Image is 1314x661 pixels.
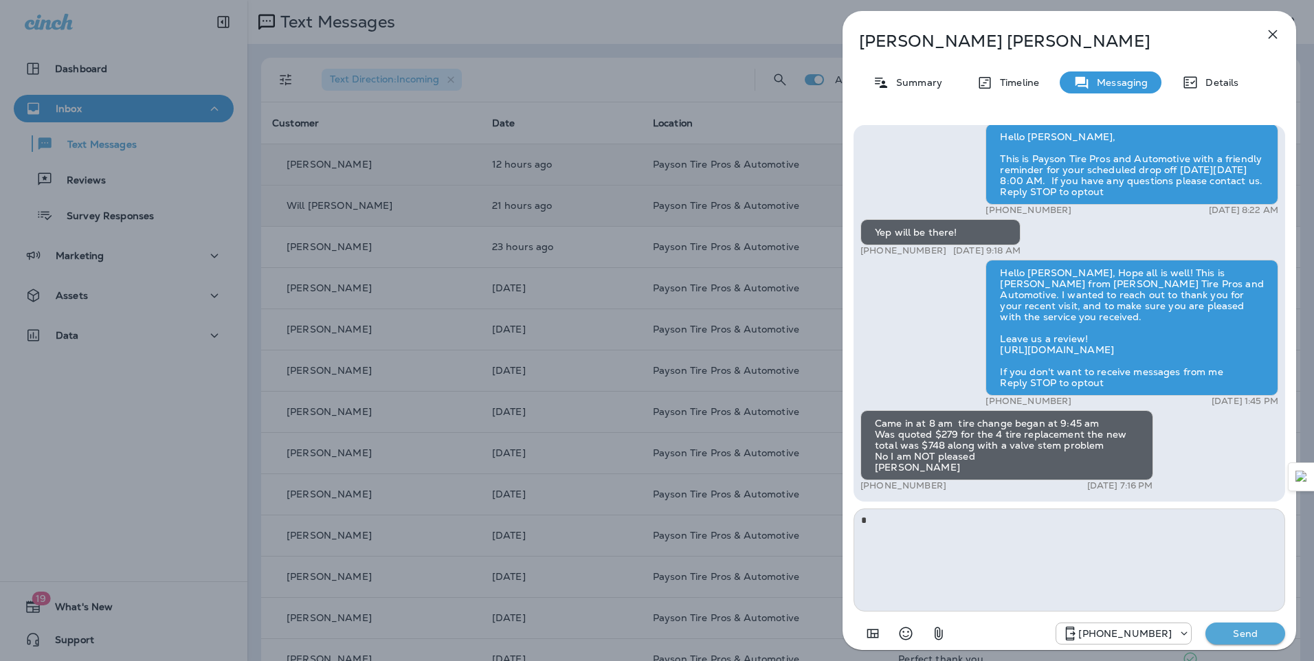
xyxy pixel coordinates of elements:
[889,77,942,88] p: Summary
[859,32,1234,51] p: [PERSON_NAME] [PERSON_NAME]
[860,410,1153,480] div: Came in at 8 am tire change began at 9:45 am Was quoted $279 for the 4 tire replacement the new t...
[1212,396,1278,407] p: [DATE] 1:45 PM
[985,124,1278,205] div: Hello [PERSON_NAME], This is Payson Tire Pros and Automotive with a friendly reminder for your sc...
[860,480,946,491] p: [PHONE_NUMBER]
[985,205,1071,216] p: [PHONE_NUMBER]
[1216,627,1274,640] p: Send
[953,245,1021,256] p: [DATE] 9:18 AM
[1056,625,1191,642] div: +1 (928) 260-4498
[1090,77,1148,88] p: Messaging
[1205,623,1285,645] button: Send
[1295,471,1308,483] img: Detect Auto
[1087,480,1153,491] p: [DATE] 7:16 PM
[859,620,887,647] button: Add in a premade template
[993,77,1039,88] p: Timeline
[1199,77,1238,88] p: Details
[1209,205,1278,216] p: [DATE] 8:22 AM
[1078,628,1172,639] p: [PHONE_NUMBER]
[860,219,1021,245] div: Yep will be there!
[985,260,1278,396] div: Hello [PERSON_NAME], Hope all is well! This is [PERSON_NAME] from [PERSON_NAME] Tire Pros and Aut...
[892,620,920,647] button: Select an emoji
[985,396,1071,407] p: [PHONE_NUMBER]
[860,245,946,256] p: [PHONE_NUMBER]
